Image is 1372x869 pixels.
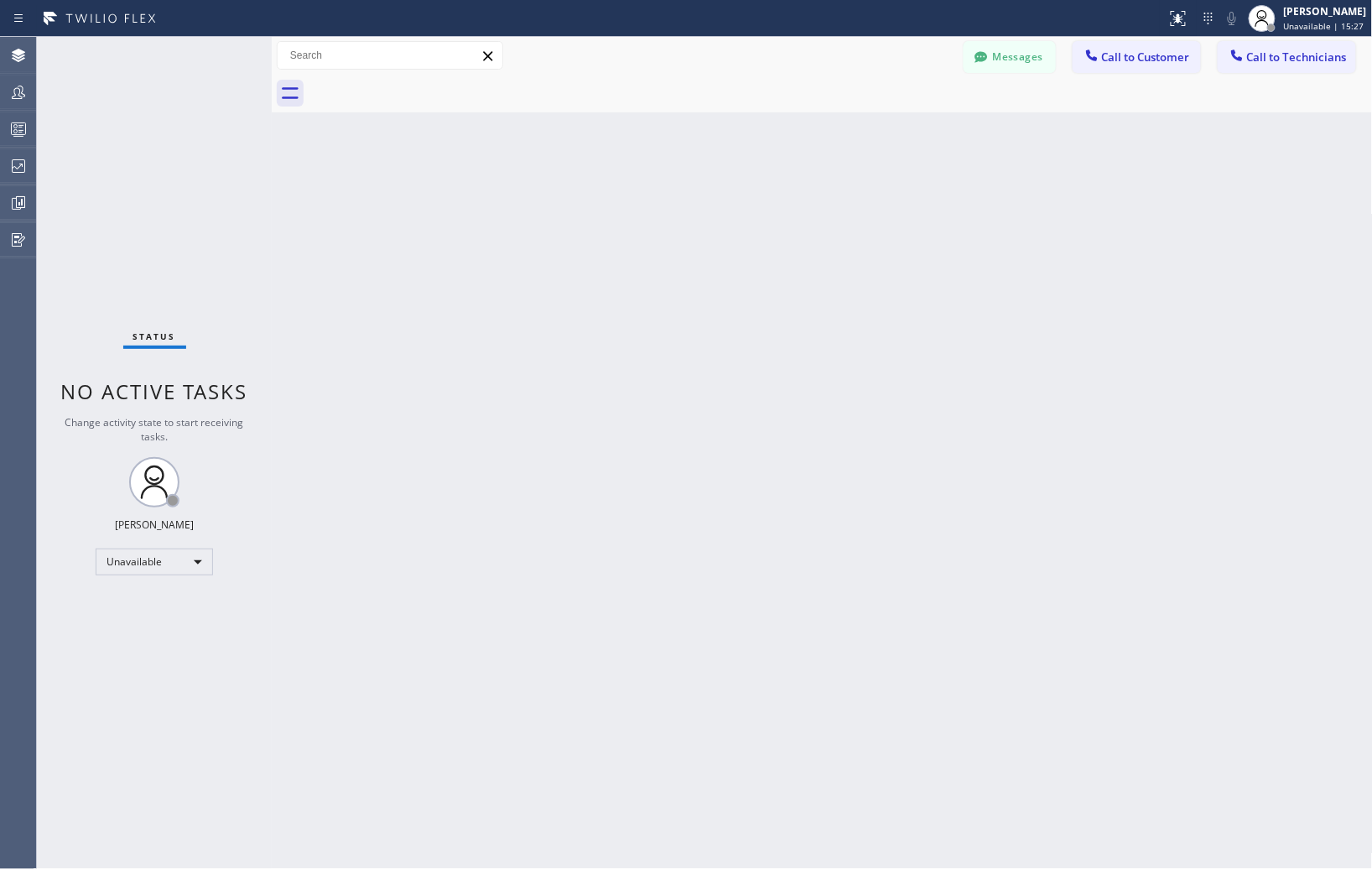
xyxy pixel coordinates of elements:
span: Unavailable | 15:27 [1284,20,1364,32]
button: Call to Technicians [1218,41,1356,73]
span: Status [133,330,176,342]
span: No active tasks [61,377,248,405]
input: Search [278,42,502,69]
span: Change activity state to start receiving tasks. [65,415,244,444]
div: Unavailable [96,549,213,575]
span: Call to Customer [1102,49,1190,65]
button: Mute [1220,7,1244,30]
button: Messages [964,41,1056,73]
button: Call to Customer [1073,41,1201,73]
div: [PERSON_NAME] [1284,4,1367,18]
div: [PERSON_NAME] [115,518,194,532]
span: Call to Technicians [1247,49,1347,65]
